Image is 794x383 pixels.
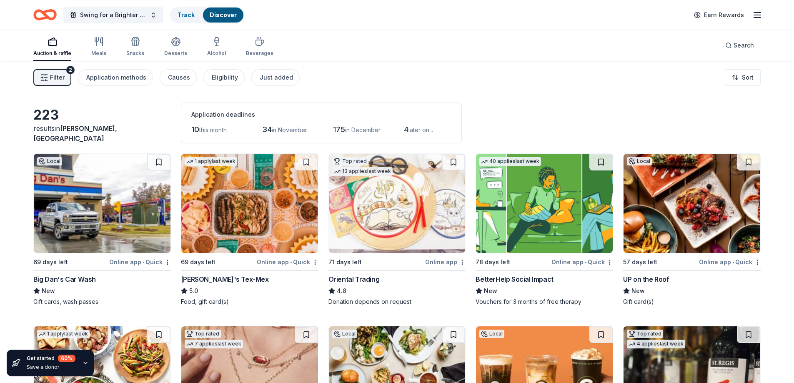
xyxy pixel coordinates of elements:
div: 1 apply last week [37,330,90,338]
div: results [33,123,171,143]
span: in December [345,126,381,133]
div: 57 days left [623,257,657,267]
a: Discover [210,11,237,18]
a: Image for Big Dan's Car WashLocal69 days leftOnline app•QuickBig Dan's Car WashNewGift cards, was... [33,153,171,306]
span: New [484,286,497,296]
span: • [585,259,586,265]
div: Just added [260,73,293,83]
div: 60 % [58,355,75,362]
div: 2 [66,66,75,74]
img: Image for Chuy's Tex-Mex [181,154,318,253]
div: Local [627,157,652,165]
button: Just added [251,69,300,86]
button: Causes [160,69,197,86]
a: Home [33,5,57,25]
button: Desserts [164,33,187,61]
div: Food, gift card(s) [181,298,318,306]
a: Track [178,11,195,18]
button: Snacks [126,33,144,61]
div: Top rated [185,330,221,338]
div: Desserts [164,50,187,57]
div: Online app Quick [257,257,318,267]
span: • [143,259,144,265]
button: TrackDiscover [170,7,244,23]
span: in [33,124,117,143]
div: Gift card(s) [623,298,761,306]
button: Application methods [78,69,153,86]
div: Application methods [86,73,146,83]
span: • [290,259,292,265]
a: Image for BetterHelp Social Impact40 applieslast week78 days leftOnline app•QuickBetterHelp Socia... [476,153,613,306]
span: this month [199,126,227,133]
div: Vouchers for 3 months of free therapy [476,298,613,306]
button: Sort [725,69,761,86]
div: BetterHelp Social Impact [476,274,553,284]
img: Image for Big Dan's Car Wash [34,154,170,253]
span: 10 [191,125,199,134]
a: Image for UP on the RoofLocal57 days leftOnline app•QuickUP on the RoofNewGift card(s) [623,153,761,306]
span: 175 [333,125,345,134]
div: Oriental Trading [328,274,380,284]
div: Online app [425,257,466,267]
div: Meals [91,50,106,57]
div: Gift cards, wash passes [33,298,171,306]
span: 4 [404,125,408,134]
img: Image for BetterHelp Social Impact [476,154,613,253]
a: Image for Oriental TradingTop rated13 applieslast week71 days leftOnline appOriental Trading4.8Do... [328,153,466,306]
span: Sort [742,73,754,83]
div: Local [37,157,62,165]
span: [PERSON_NAME], [GEOGRAPHIC_DATA] [33,124,117,143]
span: New [631,286,645,296]
button: Eligibility [203,69,245,86]
span: later on... [408,126,433,133]
div: Get started [27,355,75,362]
button: Meals [91,33,106,61]
span: 4.8 [337,286,346,296]
div: Online app Quick [109,257,171,267]
div: Donation depends on request [328,298,466,306]
div: Online app Quick [551,257,613,267]
div: 78 days left [476,257,510,267]
button: Beverages [246,33,273,61]
div: Local [332,330,357,338]
span: Search [734,40,754,50]
div: 69 days left [33,257,68,267]
div: [PERSON_NAME]'s Tex-Mex [181,274,269,284]
div: Causes [168,73,190,83]
img: Image for Oriental Trading [329,154,466,253]
div: Eligibility [212,73,238,83]
div: Save a donor [27,364,75,370]
button: Filter2 [33,69,71,86]
div: Local [479,330,504,338]
a: Earn Rewards [689,8,749,23]
div: 40 applies last week [479,157,541,166]
div: UP on the Roof [623,274,669,284]
a: Image for Chuy's Tex-Mex1 applylast week69 days leftOnline app•Quick[PERSON_NAME]'s Tex-Mex5.0Foo... [181,153,318,306]
span: New [42,286,55,296]
img: Image for UP on the Roof [624,154,760,253]
span: 5.0 [189,286,198,296]
div: Snacks [126,50,144,57]
span: • [732,259,734,265]
button: Auction & raffle [33,33,71,61]
div: Online app Quick [699,257,761,267]
button: Swing for a Brighter Future - TopGolf Tournament [63,7,163,23]
div: Top rated [332,157,368,165]
div: 1 apply last week [185,157,237,166]
span: in November [272,126,307,133]
div: 71 days left [328,257,362,267]
div: 13 applies last week [332,167,393,176]
div: 69 days left [181,257,215,267]
button: Alcohol [207,33,226,61]
div: 7 applies last week [185,340,243,348]
div: Application deadlines [191,110,451,120]
div: Beverages [246,50,273,57]
div: Big Dan's Car Wash [33,274,96,284]
div: Alcohol [207,50,226,57]
span: 34 [262,125,272,134]
div: 223 [33,107,171,123]
div: 4 applies last week [627,340,685,348]
button: Search [719,37,761,54]
div: Top rated [627,330,663,338]
span: Filter [50,73,65,83]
